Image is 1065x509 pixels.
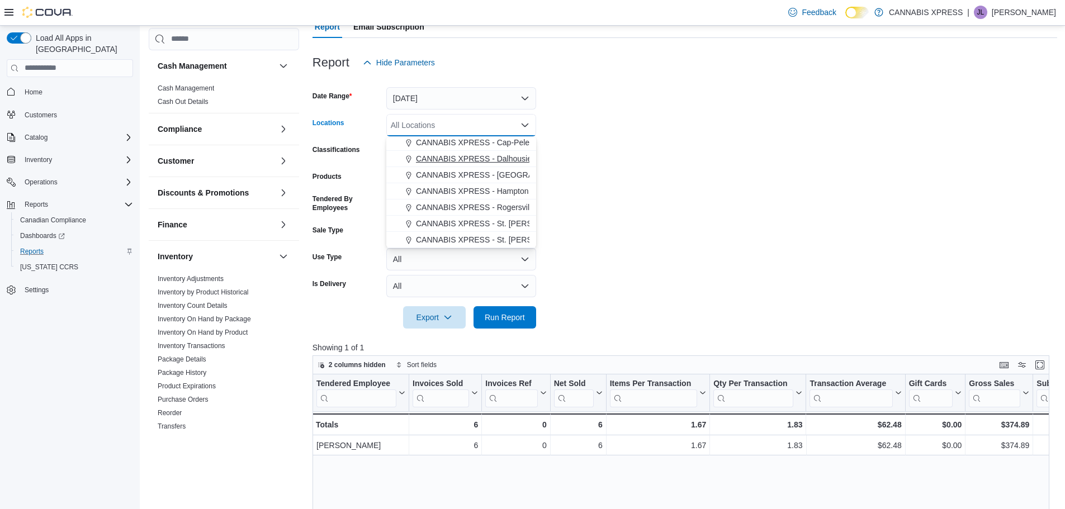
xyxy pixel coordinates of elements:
[11,228,138,244] a: Dashboards
[158,409,182,417] a: Reorder
[158,60,274,72] button: Cash Management
[485,378,537,389] div: Invoices Ref
[158,155,274,167] button: Customer
[20,153,133,167] span: Inventory
[31,32,133,55] span: Load All Apps in [GEOGRAPHIC_DATA]
[416,153,685,164] span: CANNABIS XPRESS - Dalhousie ([PERSON_NAME][GEOGRAPHIC_DATA])
[158,97,209,106] span: Cash Out Details
[313,92,352,101] label: Date Range
[386,199,536,216] button: CANNABIS XPRESS - Rogersville - (Rue Principale)
[158,315,251,323] a: Inventory On Hand by Package
[20,247,44,256] span: Reports
[316,378,396,407] div: Tendered Employee
[16,229,133,242] span: Dashboards
[20,153,56,167] button: Inventory
[16,260,133,274] span: Washington CCRS
[969,378,1020,407] div: Gross Sales
[11,244,138,259] button: Reports
[992,6,1056,19] p: [PERSON_NAME]
[158,315,251,324] span: Inventory On Hand by Package
[316,378,405,407] button: Tendered Employee
[20,131,52,144] button: Catalog
[909,439,962,452] div: $0.00
[610,378,707,407] button: Items Per Transaction
[413,378,478,407] button: Invoices Sold
[16,213,91,227] a: Canadian Compliance
[485,312,525,323] span: Run Report
[2,84,138,100] button: Home
[784,1,840,23] a: Feedback
[554,378,603,407] button: Net Sold
[25,200,48,209] span: Reports
[277,154,290,168] button: Customer
[386,87,536,110] button: [DATE]
[889,6,963,19] p: CANNABIS XPRESS
[315,16,340,38] span: Report
[158,329,248,336] a: Inventory On Hand by Product
[969,378,1020,389] div: Gross Sales
[20,283,53,297] a: Settings
[474,306,536,329] button: Run Report
[908,378,953,407] div: Gift Card Sales
[810,439,901,452] div: $62.48
[25,286,49,294] span: Settings
[158,251,274,262] button: Inventory
[158,288,249,297] span: Inventory by Product Historical
[158,187,274,198] button: Discounts & Promotions
[386,216,536,232] button: CANNABIS XPRESS - St. [PERSON_NAME] ([GEOGRAPHIC_DATA])
[158,275,224,283] a: Inventory Adjustments
[520,121,529,130] button: Close list of options
[610,378,698,389] div: Items Per Transaction
[20,175,62,189] button: Operations
[386,248,536,270] button: All
[20,198,133,211] span: Reports
[158,84,214,92] a: Cash Management
[713,378,802,407] button: Qty Per Transaction
[158,355,206,364] span: Package Details
[158,342,225,350] a: Inventory Transactions
[158,84,214,93] span: Cash Management
[485,439,546,452] div: 0
[313,145,360,154] label: Classifications
[11,212,138,228] button: Canadian Compliance
[802,7,836,18] span: Feedback
[20,85,47,99] a: Home
[313,358,390,372] button: 2 columns hidden
[386,232,536,248] button: CANNABIS XPRESS - St. [PERSON_NAME] ([GEOGRAPHIC_DATA])
[997,358,1011,372] button: Keyboard shortcuts
[316,439,405,452] div: [PERSON_NAME]
[149,82,299,113] div: Cash Management
[416,169,751,180] span: CANNABIS XPRESS - [GEOGRAPHIC_DATA]-[GEOGRAPHIC_DATA] ([GEOGRAPHIC_DATA])
[403,306,466,329] button: Export
[11,259,138,275] button: [US_STATE] CCRS
[713,378,793,389] div: Qty Per Transaction
[158,219,274,230] button: Finance
[158,382,216,390] a: Product Expirations
[7,79,133,327] nav: Complex example
[353,16,424,38] span: Email Subscription
[158,187,249,198] h3: Discounts & Promotions
[386,151,536,167] button: CANNABIS XPRESS - Dalhousie ([PERSON_NAME][GEOGRAPHIC_DATA])
[20,216,86,225] span: Canadian Compliance
[485,378,537,407] div: Invoices Ref
[22,7,73,18] img: Cova
[313,342,1057,353] p: Showing 1 of 1
[313,226,343,235] label: Sale Type
[2,107,138,123] button: Customers
[1033,358,1047,372] button: Enter fullscreen
[20,198,53,211] button: Reports
[313,118,344,127] label: Locations
[158,98,209,106] a: Cash Out Details
[610,418,707,431] div: 1.67
[277,186,290,199] button: Discounts & Promotions
[20,175,133,189] span: Operations
[391,358,441,372] button: Sort fields
[554,378,594,407] div: Net Sold
[810,418,901,431] div: $62.48
[713,418,802,431] div: 1.83
[554,439,603,452] div: 6
[313,253,342,261] label: Use Type
[485,378,546,407] button: Invoices Ref
[25,133,48,142] span: Catalog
